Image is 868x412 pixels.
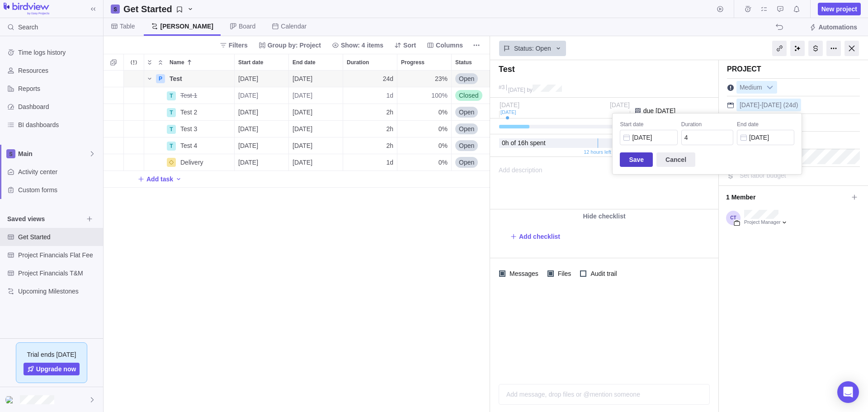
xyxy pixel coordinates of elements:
span: Cancel [656,152,695,167]
div: End date [737,121,794,130]
span: Cancel [665,154,686,165]
span: Save [620,152,653,167]
input: Start date [620,130,677,145]
div: Duration [681,121,733,130]
span: Save [629,154,644,165]
input: End date [737,130,794,145]
div: Start date [620,121,677,130]
input: Duration [681,130,733,145]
